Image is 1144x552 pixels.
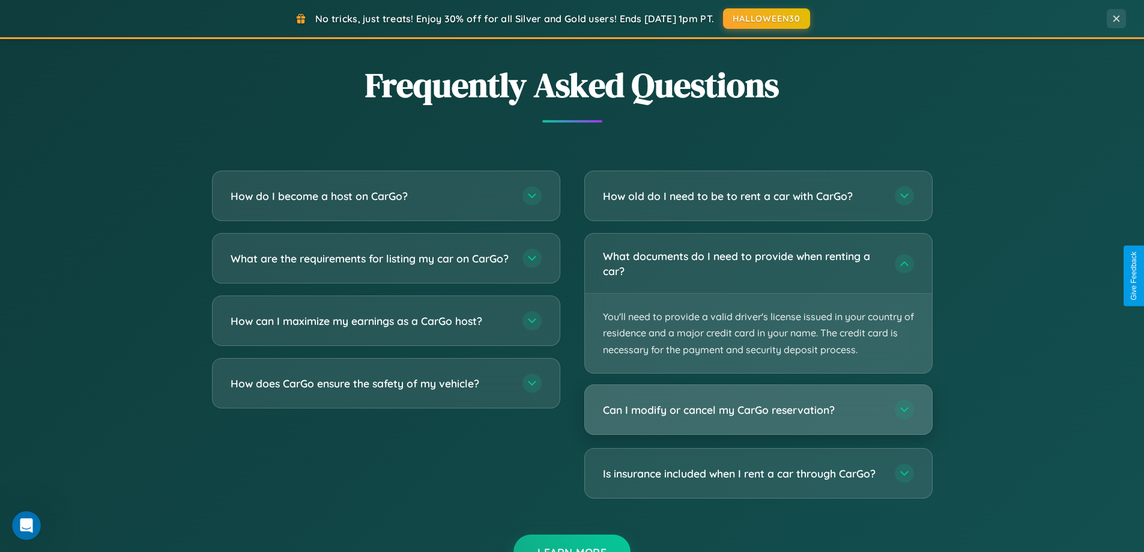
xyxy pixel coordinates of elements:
div: Give Feedback [1130,252,1138,300]
h3: How do I become a host on CarGo? [231,189,510,204]
iframe: Intercom live chat [12,511,41,540]
button: HALLOWEEN30 [723,8,810,29]
h3: How can I maximize my earnings as a CarGo host? [231,314,510,329]
h3: How old do I need to be to rent a car with CarGo? [603,189,883,204]
h2: Frequently Asked Questions [212,62,933,108]
h3: What are the requirements for listing my car on CarGo? [231,251,510,266]
p: You'll need to provide a valid driver's license issued in your country of residence and a major c... [585,294,932,373]
h3: What documents do I need to provide when renting a car? [603,249,883,278]
span: No tricks, just treats! Enjoy 30% off for all Silver and Gold users! Ends [DATE] 1pm PT. [315,13,714,25]
h3: How does CarGo ensure the safety of my vehicle? [231,376,510,391]
h3: Can I modify or cancel my CarGo reservation? [603,402,883,417]
h3: Is insurance included when I rent a car through CarGo? [603,466,883,481]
